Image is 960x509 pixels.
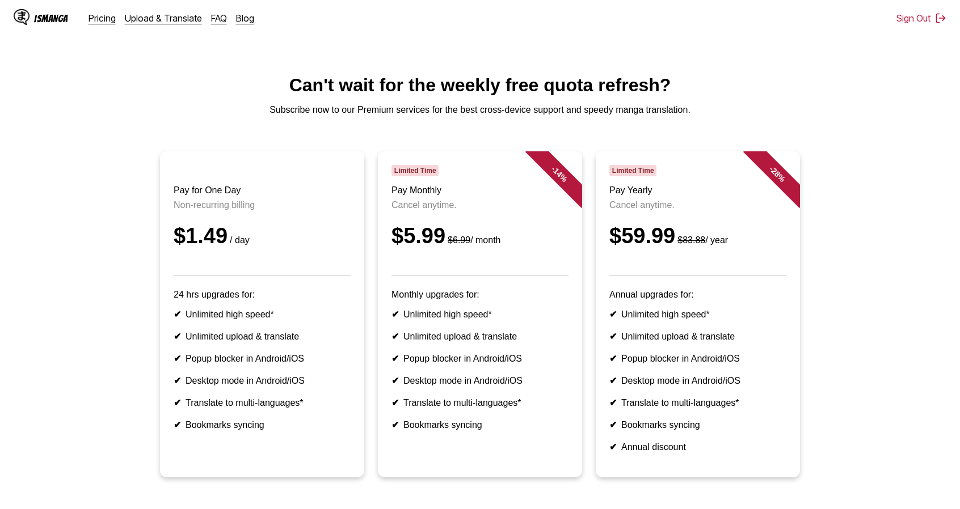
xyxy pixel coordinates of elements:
li: Bookmarks syncing [391,419,569,430]
li: Translate to multi-languages* [609,397,786,408]
b: ✔ [609,332,617,341]
button: Sign Out [896,12,946,24]
p: Subscribe now to our Premium services for the best cross-device support and speedy manga translat... [9,105,951,115]
li: Desktop mode in Android/iOS [391,375,569,386]
b: ✔ [609,398,617,408]
b: ✔ [609,376,617,385]
img: Sign out [935,12,946,24]
div: $59.99 [609,224,786,248]
p: Monthly upgrades for: [391,290,569,300]
p: Non-recurring billing [174,200,351,210]
b: ✔ [174,420,181,430]
p: Cancel anytime. [391,200,569,210]
li: Translate to multi-languages* [174,397,351,408]
a: Pricing [89,12,116,24]
small: / year [675,235,728,245]
li: Unlimited upload & translate [609,331,786,342]
s: $83.88 [677,235,705,245]
b: ✔ [174,309,181,319]
h3: Pay for One Day [174,185,351,196]
li: Popup blocker in Android/iOS [609,353,786,364]
li: Desktop mode in Android/iOS [174,375,351,386]
a: FAQ [211,12,227,24]
li: Unlimited upload & translate [174,331,351,342]
li: Bookmarks syncing [174,419,351,430]
li: Popup blocker in Android/iOS [174,353,351,364]
div: - 28 % [743,140,811,208]
s: $6.99 [448,235,470,245]
b: ✔ [174,332,181,341]
h3: Pay Monthly [391,185,569,196]
img: IsManga Logo [14,9,30,25]
b: ✔ [174,376,181,385]
li: Unlimited high speed* [609,309,786,320]
a: Upload & Translate [125,12,202,24]
b: ✔ [609,309,617,319]
span: Limited Time [609,165,656,176]
h1: Can't wait for the weekly free quota refresh? [9,75,951,96]
b: ✔ [391,309,399,319]
b: ✔ [391,398,399,408]
b: ✔ [609,442,617,452]
small: / day [228,235,250,245]
b: ✔ [174,398,181,408]
div: - 14 % [525,140,593,208]
p: Annual upgrades for: [609,290,786,300]
li: Annual discount [609,442,786,452]
li: Unlimited high speed* [391,309,569,320]
li: Popup blocker in Android/iOS [391,353,569,364]
li: Desktop mode in Android/iOS [609,375,786,386]
li: Translate to multi-languages* [391,397,569,408]
b: ✔ [174,354,181,363]
b: ✔ [391,420,399,430]
b: ✔ [391,332,399,341]
div: $5.99 [391,224,569,248]
li: Unlimited high speed* [174,309,351,320]
b: ✔ [391,354,399,363]
p: Cancel anytime. [609,200,786,210]
p: 24 hrs upgrades for: [174,290,351,300]
a: Blog [236,12,254,24]
div: IsManga [34,13,68,24]
b: ✔ [609,420,617,430]
div: $1.49 [174,224,351,248]
li: Unlimited upload & translate [391,331,569,342]
b: ✔ [609,354,617,363]
b: ✔ [391,376,399,385]
small: / month [445,235,500,245]
li: Bookmarks syncing [609,419,786,430]
a: IsManga LogoIsManga [14,9,89,27]
span: Limited Time [391,165,439,176]
h3: Pay Yearly [609,185,786,196]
